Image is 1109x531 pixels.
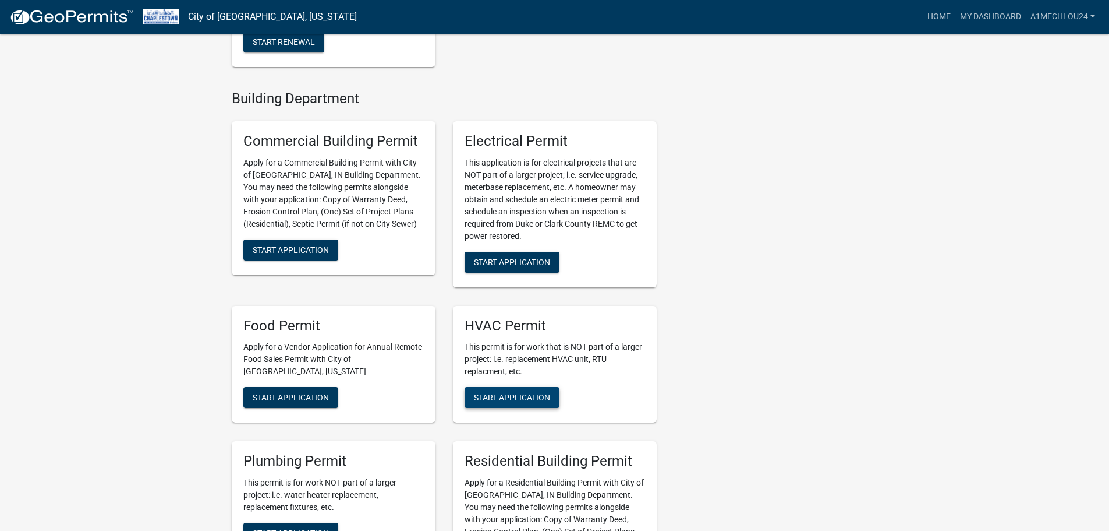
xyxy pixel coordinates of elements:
span: Start Application [474,257,550,266]
h5: Food Permit [243,318,424,335]
p: This application is for electrical projects that are NOT part of a larger project; i.e. service u... [465,157,645,242]
h4: Building Department [232,90,657,107]
span: Start Application [253,245,329,254]
a: Home [923,6,955,28]
button: Start Application [243,387,338,408]
p: This permit is for work that is NOT part of a larger project: i.e. replacement HVAC unit, RTU rep... [465,341,645,378]
a: A1MechLou24 [1026,6,1100,28]
img: City of Charlestown, Indiana [143,9,179,24]
button: Start Application [465,387,559,408]
h5: Electrical Permit [465,133,645,150]
span: Start Renewal [253,37,315,47]
a: My Dashboard [955,6,1026,28]
h5: Plumbing Permit [243,453,424,470]
h5: Residential Building Permit [465,453,645,470]
button: Start Renewal [243,31,324,52]
p: This permit is for work NOT part of a larger project: i.e. water heater replacement, replacement ... [243,477,424,514]
span: Start Application [474,393,550,402]
button: Start Application [465,252,559,273]
p: Apply for a Vendor Application for Annual Remote Food Sales Permit with City of [GEOGRAPHIC_DATA]... [243,341,424,378]
h5: Commercial Building Permit [243,133,424,150]
button: Start Application [243,240,338,261]
h5: HVAC Permit [465,318,645,335]
p: Apply for a Commercial Building Permit with City of [GEOGRAPHIC_DATA], IN Building Department. Yo... [243,157,424,230]
span: Start Application [253,393,329,402]
a: City of [GEOGRAPHIC_DATA], [US_STATE] [188,7,357,27]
